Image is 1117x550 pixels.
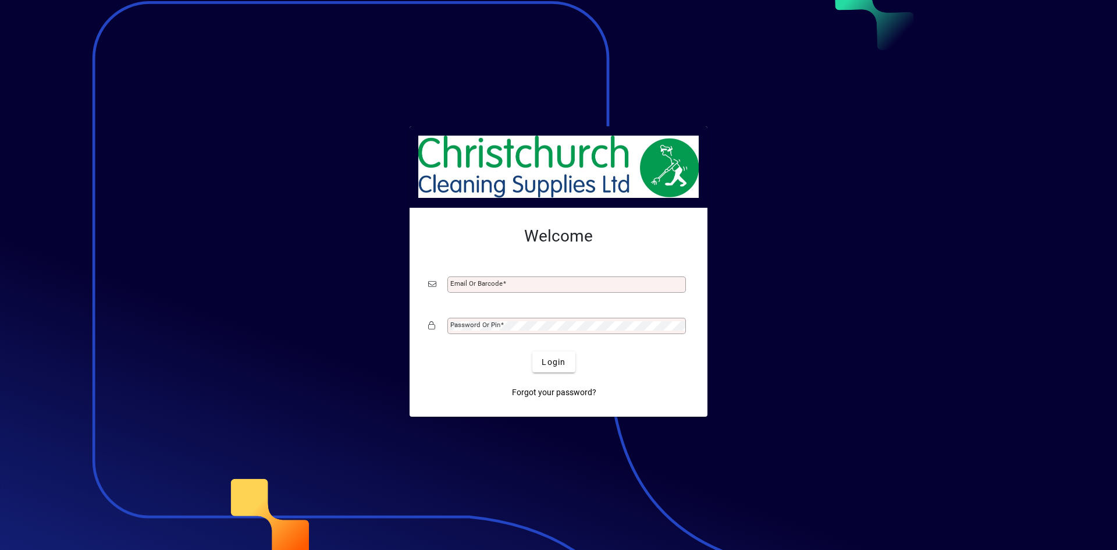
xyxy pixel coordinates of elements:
[512,386,596,399] span: Forgot your password?
[542,356,565,368] span: Login
[507,382,601,403] a: Forgot your password?
[428,226,689,246] h2: Welcome
[532,352,575,372] button: Login
[450,321,500,329] mat-label: Password or Pin
[450,279,503,288] mat-label: Email or Barcode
